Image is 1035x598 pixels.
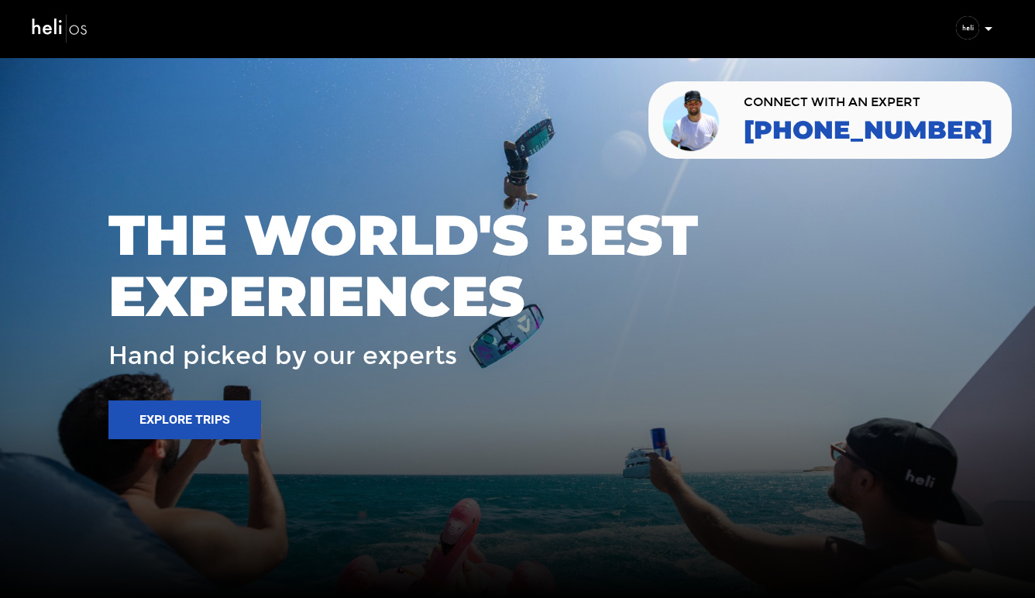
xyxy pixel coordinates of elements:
[744,116,992,144] a: [PHONE_NUMBER]
[31,11,89,45] img: heli-logo
[744,96,992,108] span: CONNECT WITH AN EXPERT
[660,88,724,153] img: contact our team
[956,16,979,40] img: 7b8205e9328a03c7eaaacec4a25d2b25.jpeg
[108,342,457,369] span: Hand picked by our experts
[108,400,261,439] button: Explore Trips
[108,204,927,327] span: THE WORLD'S BEST EXPERIENCES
